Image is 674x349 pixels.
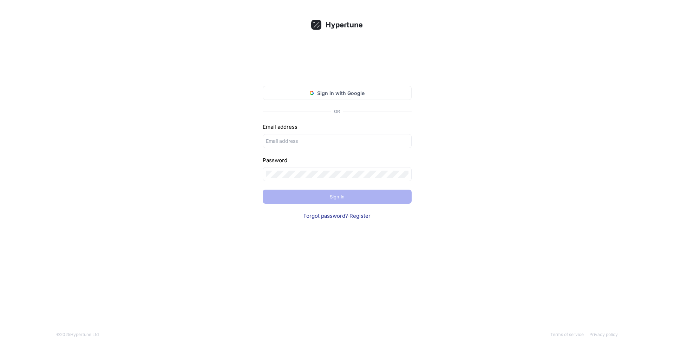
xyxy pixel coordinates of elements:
span: Sign in with Google [317,89,365,97]
button: Sign in with Google [263,86,412,100]
a: Forgot password? [303,212,348,219]
div: · [263,212,412,220]
span: Sign In [330,195,345,199]
div: © 2025 Hypertune Ltd [56,331,99,338]
div: OR [334,108,340,115]
input: Email address [266,137,408,145]
a: Register [349,212,371,219]
a: Privacy policy [589,332,618,337]
div: Password [263,157,412,165]
div: Email address [263,123,412,131]
button: Sign In [263,190,412,204]
a: Terms of service [550,332,584,337]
